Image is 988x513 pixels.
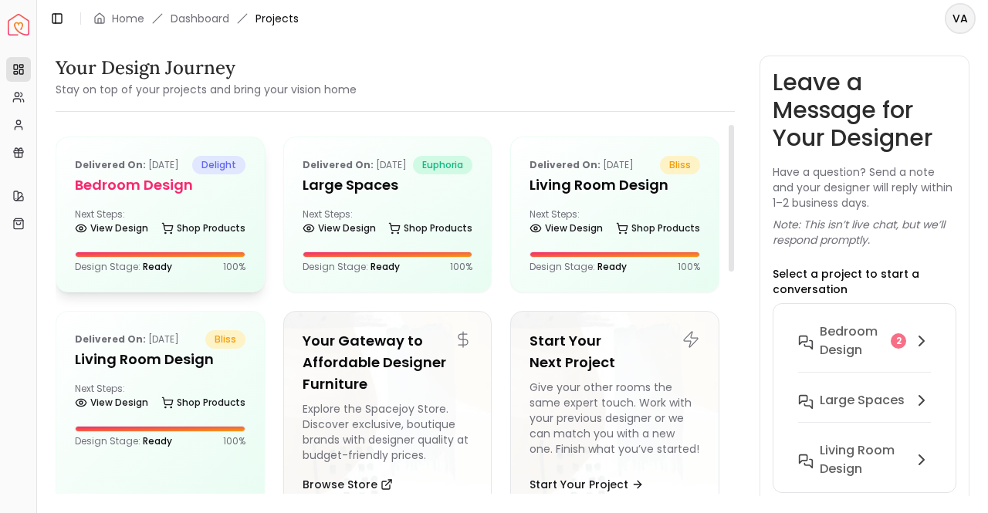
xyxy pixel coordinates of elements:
[75,261,172,273] p: Design Stage:
[223,435,245,447] p: 100 %
[75,174,245,196] h5: Bedroom Design
[56,82,357,97] small: Stay on top of your projects and bring your vision home
[530,158,601,171] b: Delivered on:
[530,218,603,239] a: View Design
[530,174,700,196] h5: Living Room Design
[303,469,393,500] button: Browse Store
[388,218,472,239] a: Shop Products
[530,208,700,239] div: Next Steps:
[75,218,148,239] a: View Design
[820,322,885,359] h6: Bedroom Design
[303,158,374,171] b: Delivered on:
[93,11,299,26] nav: breadcrumb
[773,266,956,297] p: Select a project to start a conversation
[820,391,905,410] h6: Large Spaces
[143,434,172,447] span: Ready
[75,383,245,413] div: Next Steps:
[773,69,956,152] h3: Leave a Message for Your Designer
[616,218,700,239] a: Shop Products
[75,349,245,370] h5: Living Room Design
[75,156,179,174] p: [DATE]
[303,330,473,395] h5: Your Gateway to Affordable Designer Furniture
[678,261,700,273] p: 100 %
[161,218,245,239] a: Shop Products
[786,385,943,435] button: Large Spaces
[8,14,29,35] a: Spacejoy
[161,392,245,413] a: Shop Products
[773,164,956,211] p: Have a question? Send a note and your designer will reply within 1–2 business days.
[413,156,472,174] span: euphoria
[112,11,144,26] a: Home
[303,208,473,239] div: Next Steps:
[786,435,943,504] button: Living Room Design
[820,441,906,478] h6: Living Room Design
[75,332,146,346] b: Delivered on:
[773,217,956,248] p: Note: This isn’t live chat, but we’ll respond promptly.
[75,435,172,447] p: Design Stage:
[660,156,700,174] span: bliss
[255,11,299,26] span: Projects
[891,333,906,349] div: 2
[530,380,700,463] div: Give your other rooms the same expert touch. Work with your previous designer or we can match you...
[303,218,376,239] a: View Design
[143,260,172,273] span: Ready
[946,5,974,32] span: VA
[530,330,700,373] h5: Start Your Next Project
[786,316,943,385] button: Bedroom Design2
[171,11,229,26] a: Dashboard
[8,14,29,35] img: Spacejoy Logo
[945,3,976,34] button: VA
[303,401,473,463] div: Explore the Spacejoy Store. Discover exclusive, boutique brands with designer quality at budget-f...
[370,260,400,273] span: Ready
[303,156,407,174] p: [DATE]
[75,330,179,349] p: [DATE]
[303,261,400,273] p: Design Stage:
[192,156,245,174] span: delight
[75,392,148,413] a: View Design
[450,261,472,273] p: 100 %
[530,261,627,273] p: Design Stage:
[56,56,357,80] h3: Your Design Journey
[597,260,627,273] span: Ready
[530,156,634,174] p: [DATE]
[223,261,245,273] p: 100 %
[530,469,644,500] button: Start Your Project
[75,158,146,171] b: Delivered on:
[205,330,245,349] span: bliss
[303,174,473,196] h5: Large Spaces
[75,208,245,239] div: Next Steps:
